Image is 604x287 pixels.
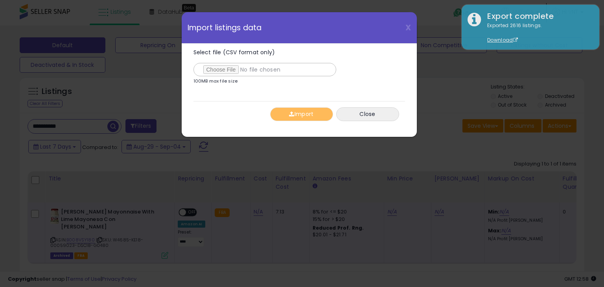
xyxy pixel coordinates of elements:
div: Exported 2616 listings. [481,22,593,44]
button: Close [336,107,399,121]
span: X [405,22,411,33]
a: Download [487,37,518,43]
button: Import [270,107,333,121]
p: 100MB max file size [193,79,238,83]
span: Select file (CSV format only) [193,48,275,56]
div: Export complete [481,11,593,22]
span: Import listings data [188,24,262,31]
